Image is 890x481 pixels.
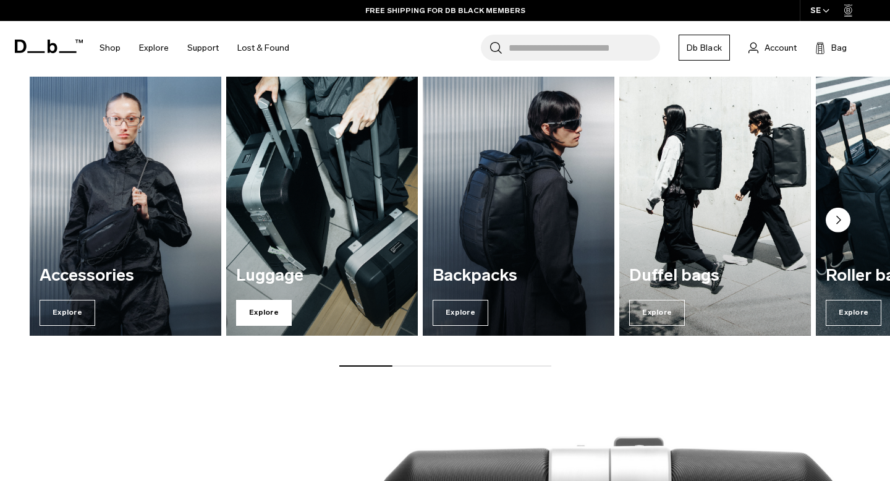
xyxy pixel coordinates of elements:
[629,266,801,285] h3: Duffel bags
[40,300,95,326] span: Explore
[237,26,289,70] a: Lost & Found
[423,77,614,336] a: Backpacks Explore
[815,40,847,55] button: Bag
[226,77,418,336] a: Luggage Explore
[619,77,811,336] div: 4 / 7
[826,300,881,326] span: Explore
[831,41,847,54] span: Bag
[40,266,211,285] h3: Accessories
[100,26,121,70] a: Shop
[679,35,730,61] a: Db Black
[226,77,418,336] div: 2 / 7
[139,26,169,70] a: Explore
[30,77,221,336] div: 1 / 7
[826,208,850,235] button: Next slide
[423,77,614,336] div: 3 / 7
[748,40,797,55] a: Account
[433,266,604,285] h3: Backpacks
[765,41,797,54] span: Account
[365,5,525,16] a: FREE SHIPPING FOR DB BLACK MEMBERS
[236,266,408,285] h3: Luggage
[90,21,299,75] nav: Main Navigation
[30,77,221,336] a: Accessories Explore
[433,300,488,326] span: Explore
[187,26,219,70] a: Support
[236,300,292,326] span: Explore
[619,77,811,336] a: Duffel bags Explore
[629,300,685,326] span: Explore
